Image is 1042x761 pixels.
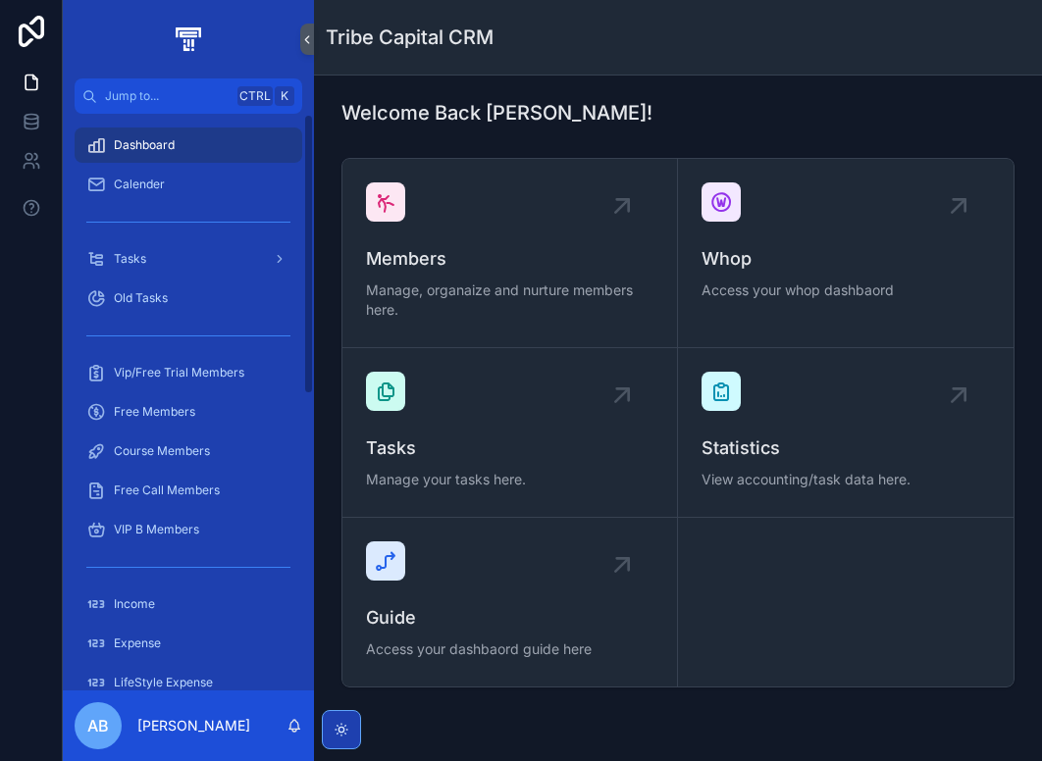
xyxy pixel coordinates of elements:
a: MembersManage, organaize and nurture members here. [342,159,678,348]
a: Tasks [75,241,302,277]
span: Manage, organaize and nurture members here. [366,280,653,320]
a: Expense [75,626,302,661]
span: LifeStyle Expense [114,675,213,690]
span: K [277,88,292,104]
span: Free Call Members [114,482,220,498]
a: TasksManage your tasks here. [342,348,678,518]
a: LifeStyle Expense [75,665,302,700]
a: Income [75,586,302,622]
span: Income [114,596,155,612]
button: Jump to...CtrlK [75,78,302,114]
a: Calender [75,167,302,202]
span: Calender [114,177,165,192]
p: [PERSON_NAME] [137,716,250,736]
a: Course Members [75,433,302,469]
span: Statistics [702,434,990,462]
span: Tasks [366,434,653,462]
a: Vip/Free Trial Members [75,355,302,390]
a: WhopAccess your whop dashbaord [678,159,1014,348]
span: Ctrl [237,86,273,106]
span: Manage your tasks here. [366,470,653,489]
span: View accounting/task data here. [702,470,990,489]
span: Expense [114,635,161,651]
span: Members [366,245,653,273]
span: Guide [366,604,653,632]
span: Whop [702,245,990,273]
span: Course Members [114,443,210,459]
a: Free Call Members [75,473,302,508]
span: AB [87,714,109,737]
a: Free Members [75,394,302,430]
span: VIP B Members [114,522,199,537]
h1: Welcome Back [PERSON_NAME]! [341,99,652,127]
h1: Tribe Capital CRM [326,24,494,51]
span: Tasks [114,251,146,267]
div: scrollable content [63,114,314,690]
a: GuideAccess your dashbaord guide here [342,518,678,686]
span: Free Members [114,404,195,420]
span: Dashboard [114,137,175,153]
a: Dashboard [75,127,302,163]
span: Jump to... [105,88,230,104]
span: Old Tasks [114,290,168,306]
a: VIP B Members [75,512,302,547]
span: Access your whop dashbaord [702,280,990,300]
span: Access your dashbaord guide here [366,639,653,659]
img: App logo [172,24,204,55]
a: Old Tasks [75,280,302,316]
a: StatisticsView accounting/task data here. [678,348,1014,518]
span: Vip/Free Trial Members [114,365,244,380]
